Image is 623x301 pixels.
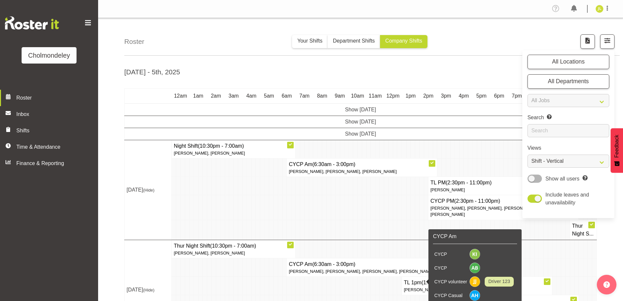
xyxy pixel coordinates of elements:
[124,36,144,47] h4: Roster
[433,247,468,261] td: CYCP
[528,144,609,152] label: Views
[174,242,293,250] h4: Thur Night Shift
[289,169,397,174] span: [PERSON_NAME], [PERSON_NAME], [PERSON_NAME]
[198,143,244,149] span: (10:30pm - 7:00am)
[313,88,331,103] th: 8am
[125,140,172,240] td: [DATE]
[404,287,438,292] span: [PERSON_NAME]
[289,160,435,168] h4: CYCP Am
[312,161,355,167] span: (6:30am - 3:00pm)
[278,88,296,103] th: 6am
[16,110,95,118] span: Inbox
[172,88,189,103] th: 12am
[174,142,293,150] h4: Night Shift
[125,116,597,128] td: Show [DATE]
[289,260,435,268] h4: CYCP Am
[189,88,207,103] th: 1am
[333,38,375,44] span: Department Shifts
[596,5,603,13] img: jay-lowe9524.jpg
[528,74,609,89] button: All Departments
[446,180,492,185] span: (2:30pm - 11:00pm)
[225,88,242,103] th: 3am
[210,243,256,249] span: (10:30pm - 7:00am)
[312,261,355,267] span: (6:30am - 3:00pm)
[580,34,595,49] button: Download a PDF of the roster according to the set date range.
[174,151,245,156] span: [PERSON_NAME], [PERSON_NAME]
[16,143,85,151] span: Time & Attendance
[124,67,180,77] h2: [DATE] - 5th, 2025
[143,188,154,193] span: (Hide)
[143,288,154,292] span: (Hide)
[422,280,465,285] span: (1:00pm - 9:30pm)
[430,187,465,192] span: [PERSON_NAME]
[613,135,621,158] span: Feedback
[433,275,468,289] td: CYCP volunteer
[470,290,480,301] img: alexzarn-harmer11855.jpg
[528,55,609,69] button: All Locations
[384,88,402,103] th: 12pm
[366,88,384,103] th: 11am
[5,16,59,29] img: Rosterit website logo
[242,88,260,103] th: 4am
[470,249,480,259] img: kate-inwood10942.jpg
[455,88,473,103] th: 4pm
[488,278,510,285] span: Driver 123
[600,34,614,49] button: Filter Shifts
[490,88,508,103] th: 6pm
[528,114,609,122] label: Search
[331,88,349,103] th: 9am
[328,35,380,48] button: Department Shifts
[437,88,455,103] th: 3pm
[289,269,433,274] span: [PERSON_NAME], [PERSON_NAME], [PERSON_NAME], [PERSON_NAME]
[349,88,366,103] th: 10am
[603,281,610,288] img: help-xxl-2.png
[207,88,225,103] th: 2am
[260,88,278,103] th: 5am
[470,263,480,273] img: ally-brown10484.jpg
[125,128,597,140] td: Show [DATE]
[430,179,577,187] h4: TL PM
[16,160,85,167] span: Finance & Reporting
[433,261,468,275] td: CYCP
[430,197,577,205] h4: CYCP PM
[528,124,609,137] input: Search
[385,38,422,44] span: Company Shifts
[433,233,517,240] h6: CYCP Am
[297,38,322,44] span: Your Shifts
[402,88,420,103] th: 1pm
[454,198,500,204] span: (2:30pm - 11:00pm)
[611,128,623,173] button: Feedback - Show survey
[16,94,95,102] span: Roster
[545,176,580,181] span: Show all users
[545,192,589,205] span: Include leaves and unavailability
[470,276,480,287] img: jan-jonatan-jachowitz11625.jpg
[508,88,526,103] th: 7pm
[572,222,595,238] h4: Thur Night S...
[174,251,245,255] span: [PERSON_NAME], [PERSON_NAME]
[552,58,585,65] span: All Locations
[292,35,328,48] button: Your Shifts
[473,88,490,103] th: 5pm
[380,35,427,48] button: Company Shifts
[420,88,437,103] th: 2pm
[404,279,550,287] h4: TL 1pm
[125,103,597,116] td: Show [DATE]
[430,206,576,217] span: [PERSON_NAME], [PERSON_NAME], [PERSON_NAME], [PERSON_NAME], [PERSON_NAME]
[296,88,313,103] th: 7am
[16,127,85,135] span: Shifts
[28,50,70,60] div: Cholmondeley
[548,78,589,85] span: All Departments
